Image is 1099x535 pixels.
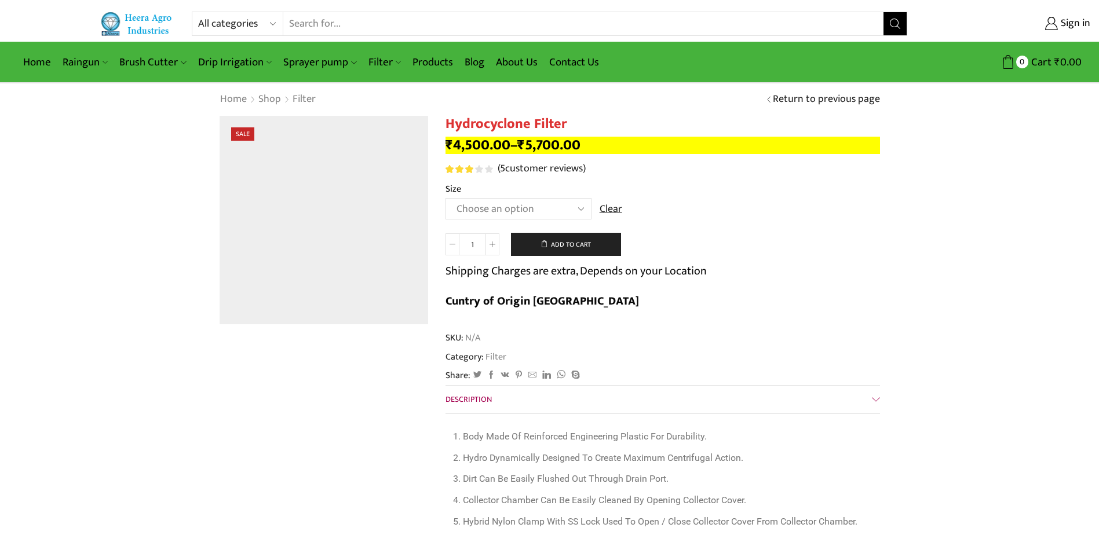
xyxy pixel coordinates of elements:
[446,165,492,173] div: Rated 3.20 out of 5
[1028,54,1051,70] span: Cart
[446,116,880,133] h1: Hydrocyclone Filter
[773,92,880,107] a: Return to previous page
[446,165,495,173] span: 5
[283,12,883,35] input: Search for...
[463,450,874,467] li: Hydro Dynamically Designed To Create Maximum Centrifugal Action.
[543,49,605,76] a: Contact Us
[1058,16,1090,31] span: Sign in
[114,49,192,76] a: Brush Cutter
[446,137,880,154] p: –
[459,233,485,255] input: Product quantity
[220,92,247,107] a: Home
[278,49,362,76] a: Sprayer pump
[600,202,622,217] a: Clear options
[463,492,874,509] li: Collector Chamber Can Be Easily Cleaned By Opening Collector Cover.
[446,331,880,345] span: SKU:
[1054,53,1060,71] span: ₹
[883,12,907,35] button: Search button
[446,133,510,157] bdi: 4,500.00
[463,471,874,488] li: Dirt Can Be Easily Flushed Out Through Drain Port.
[231,127,254,141] span: Sale
[459,49,490,76] a: Blog
[1016,56,1028,68] span: 0
[463,331,480,345] span: N/A
[517,133,525,157] span: ₹
[925,13,1090,34] a: Sign in
[446,262,707,280] p: Shipping Charges are extra, Depends on your Location
[407,49,459,76] a: Products
[446,350,506,364] span: Category:
[498,162,586,177] a: (5customer reviews)
[220,116,428,324] img: Hydrocyclone Filter
[463,428,874,445] li: Body Made Of Reinforced Engineering Plastic For Durability.
[446,182,461,196] label: Size
[511,233,621,256] button: Add to cart
[258,92,282,107] a: Shop
[463,514,874,530] li: Hybrid Nylon Clamp With SS Lock Used To Open / Close Collector Cover From Collector Chamber.
[517,133,580,157] bdi: 5,700.00
[490,49,543,76] a: About Us
[1054,53,1082,71] bdi: 0.00
[484,349,506,364] a: Filter
[363,49,407,76] a: Filter
[446,133,453,157] span: ₹
[446,386,880,413] a: Description
[446,165,476,173] span: Rated out of 5 based on customer ratings
[446,369,470,382] span: Share:
[17,49,57,76] a: Home
[220,92,316,107] nav: Breadcrumb
[919,52,1082,73] a: 0 Cart ₹0.00
[57,49,114,76] a: Raingun
[292,92,316,107] a: Filter
[446,393,492,406] span: Description
[192,49,278,76] a: Drip Irrigation
[446,291,639,311] b: Cuntry of Origin [GEOGRAPHIC_DATA]
[500,160,505,177] span: 5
